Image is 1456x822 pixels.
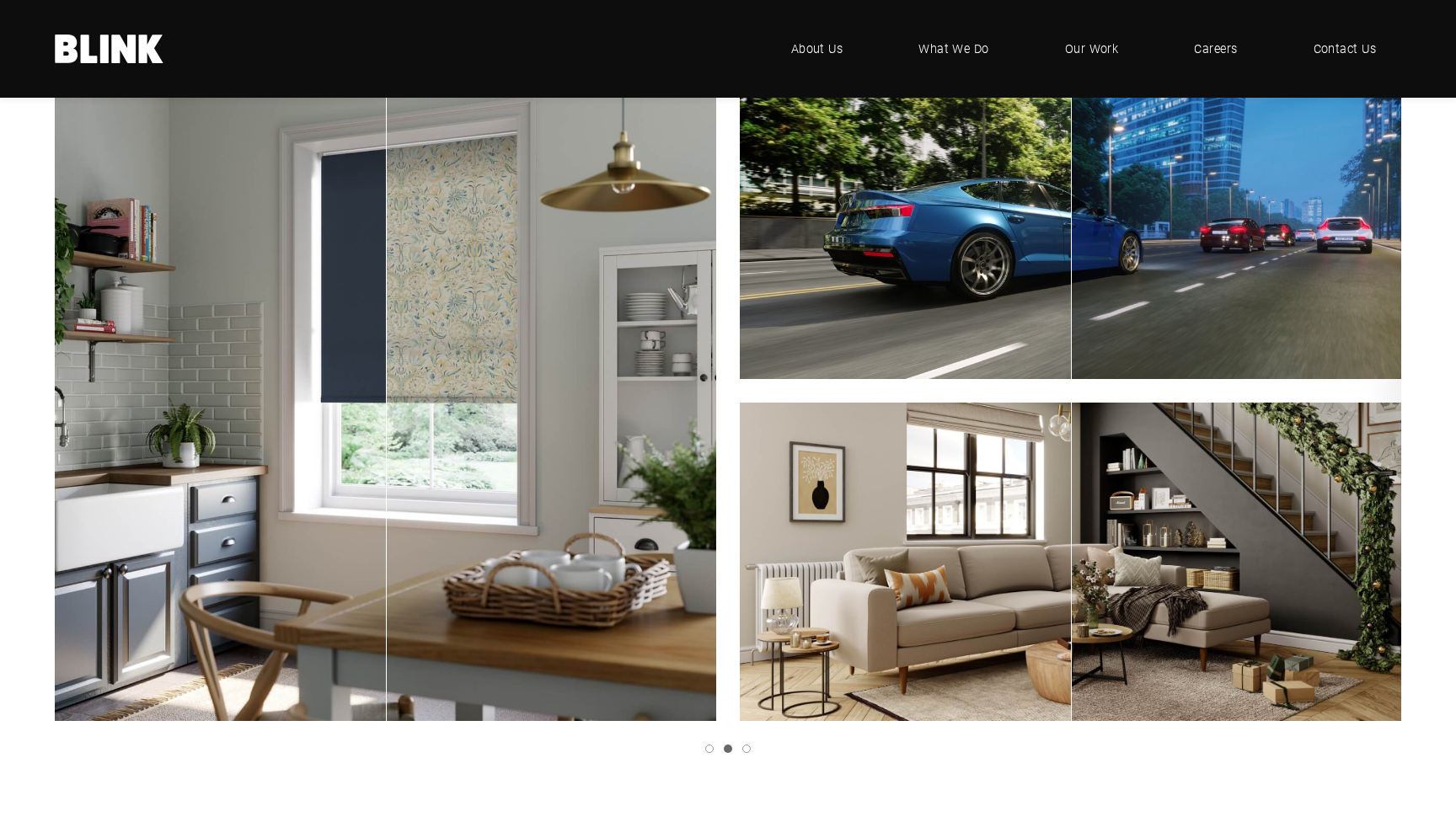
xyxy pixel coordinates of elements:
span: Contact Us [1314,40,1377,58]
img: Creating alternative lighting in fixed scenes [740,60,1402,380]
a: Slide 3 [742,745,751,753]
a: Slide 2 [724,745,732,753]
a: What We Do [893,24,1014,74]
img: Product Alternatives in fixed scene [740,402,1402,722]
span: Careers [1194,40,1237,58]
a: Contact Us [1288,24,1402,74]
a: Home [55,35,164,63]
span: Our Work [1065,40,1119,58]
a: Our Work [1040,24,1144,74]
li: 2 of 3 [43,60,1401,721]
span: What We Do [918,40,989,58]
a: Previous slide [55,60,88,721]
a: About Us [766,24,869,74]
a: Next slide [1368,60,1401,721]
a: Slide 1 [705,745,714,753]
span: About Us [791,40,843,58]
a: Careers [1169,24,1262,74]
